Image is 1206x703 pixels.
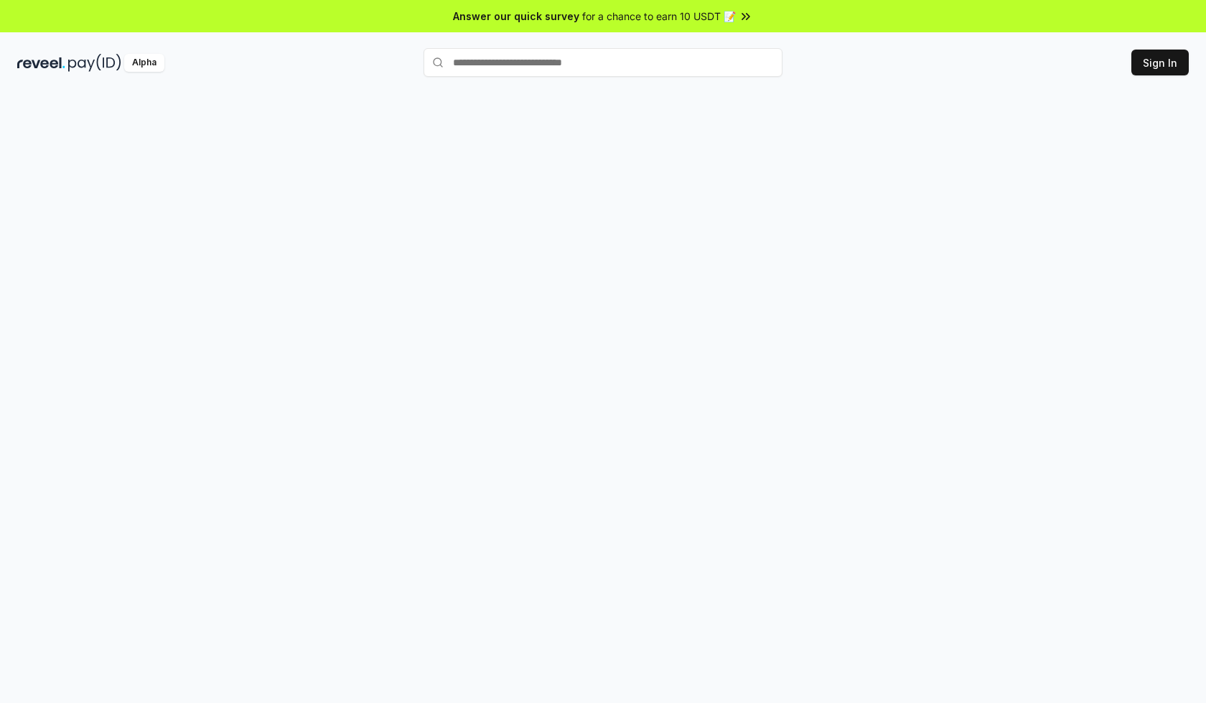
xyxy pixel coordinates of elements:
[68,54,121,72] img: pay_id
[124,54,164,72] div: Alpha
[1131,50,1189,75] button: Sign In
[453,9,579,24] span: Answer our quick survey
[17,54,65,72] img: reveel_dark
[582,9,736,24] span: for a chance to earn 10 USDT 📝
